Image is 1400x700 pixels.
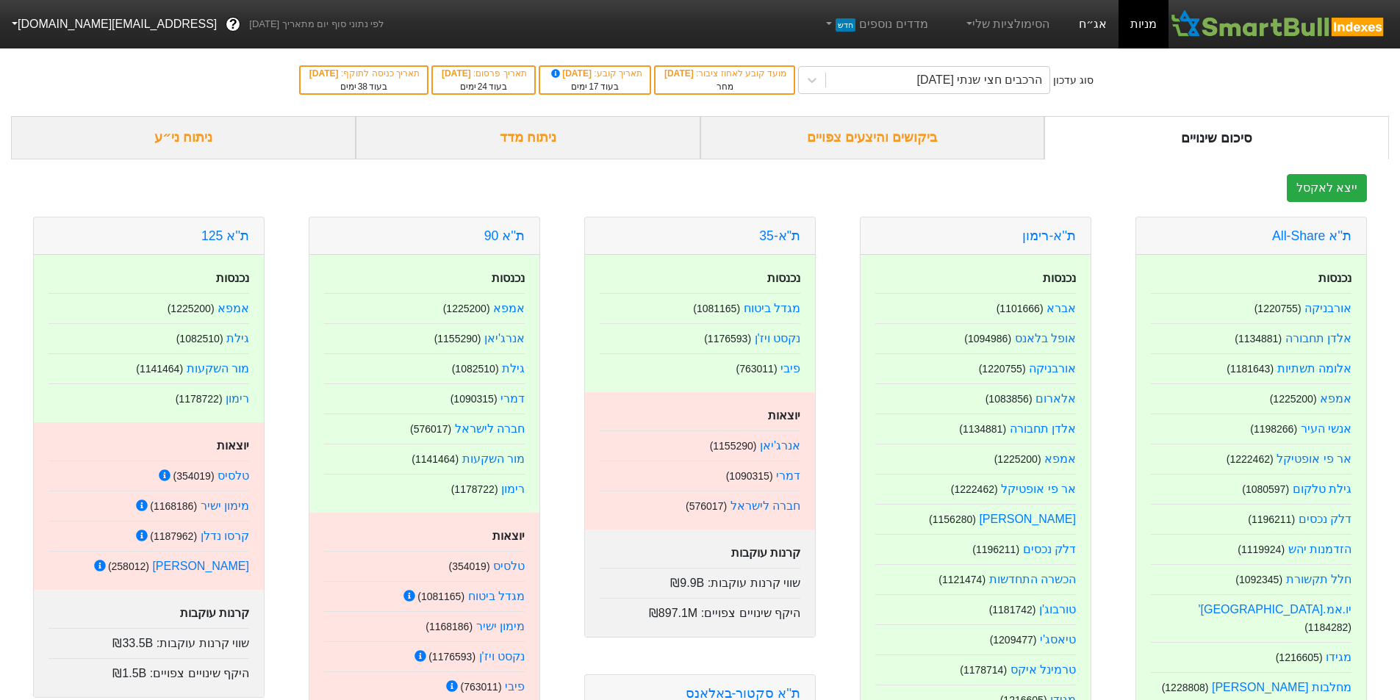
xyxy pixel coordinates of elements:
[1235,574,1282,585] small: ( 1092345 )
[997,303,1044,314] small: ( 1101666 )
[958,10,1056,39] a: הסימולציות שלי
[670,577,704,589] span: ₪9.9B
[1235,333,1282,344] small: ( 1134881 )
[460,681,501,693] small: ( 763011 )
[428,651,475,663] small: ( 1176593 )
[730,499,800,512] a: חברה לישראל
[217,439,249,452] strong: יוצאות
[600,568,800,592] div: שווי קרנות עוקבות :
[917,71,1043,89] div: הרכבים חצי שנתי [DATE]
[112,667,146,679] span: ₪1.5B
[1254,303,1302,314] small: ( 1220755 )
[548,67,642,80] div: תאריך קובע :
[686,500,727,512] small: ( 576017 )
[505,680,525,693] a: פיבי
[1270,393,1317,405] small: ( 1225200 )
[1035,392,1076,405] a: אלארום
[1248,513,1295,525] small: ( 1196211 )
[549,68,595,79] span: [DATE]
[600,598,800,622] div: היקף שינויים צפויים :
[1277,362,1351,375] a: אלומה תשתיות
[484,228,525,243] a: ת''א 90
[412,453,459,465] small: ( 1141464 )
[249,17,384,32] span: לפי נתוני סוף יום מתאריך [DATE]
[951,483,998,495] small: ( 1222462 )
[492,530,525,542] strong: יוצאות
[484,332,525,344] a: אנרג'יאן
[979,513,1076,525] a: [PERSON_NAME]
[308,80,420,93] div: בעוד ימים
[717,82,733,92] span: מחר
[1238,544,1285,555] small: ( 1119924 )
[1285,332,1351,344] a: אלדן תחבורה
[478,82,487,92] span: 24
[479,650,525,663] a: נקסט ויז'ן
[959,423,1006,435] small: ( 1134881 )
[759,228,800,243] a: ת"א-35
[1250,423,1297,435] small: ( 1198266 )
[168,303,215,314] small: ( 1225200 )
[776,469,800,482] a: דמרי
[1162,682,1209,693] small: ( 1228808 )
[434,333,481,344] small: ( 1155290 )
[1326,651,1351,663] a: מגידו
[700,116,1045,159] div: ביקושים והיצעים צפויים
[49,628,249,652] div: שווי קרנות עוקבות :
[836,18,855,32] span: חדש
[468,590,525,602] a: מגדל ביטוח
[1029,362,1076,375] a: אורבניקה
[173,470,214,482] small: ( 354019 )
[501,483,525,495] a: רימון
[426,621,473,632] small: ( 1168186 )
[929,513,976,525] small: ( 1156280 )
[492,272,525,284] strong: נכנסות
[1288,543,1351,555] a: הזדמנות יהש
[1276,652,1323,663] small: ( 1216605 )
[989,573,1076,585] a: הכשרה התחדשות
[11,116,356,159] div: ניתוח ני״ע
[1043,272,1076,284] strong: נכנסות
[760,439,800,452] a: אנרג'יאן
[960,664,1007,676] small: ( 1178714 )
[49,658,249,682] div: היקף שינויים צפויים :
[452,363,499,375] small: ( 1082510 )
[462,452,525,465] a: מור השקעות
[964,333,1011,344] small: ( 1094986 )
[1301,422,1351,435] a: אנשי העיר
[1053,73,1094,88] div: סוג עדכון
[1227,453,1274,465] small: ( 1222462 )
[1293,483,1351,495] a: גילת טלקום
[502,362,525,375] a: גילת
[443,303,490,314] small: ( 1225200 )
[201,530,249,542] a: קרסו נדלן
[216,272,249,284] strong: נכנסות
[410,423,451,435] small: ( 576017 )
[150,530,197,542] small: ( 1187962 )
[649,607,697,619] span: ₪897.1M
[451,483,498,495] small: ( 1178722 )
[356,116,700,159] div: ניתוח מדד
[994,453,1041,465] small: ( 1225200 )
[1022,228,1076,243] a: ת''א-רימון
[986,393,1033,405] small: ( 1083856 )
[180,607,249,619] strong: קרנות עוקבות
[358,82,367,92] span: 38
[731,546,800,559] strong: קרנות עוקבות
[1010,663,1076,676] a: טרמינל איקס
[152,560,249,572] a: [PERSON_NAME]
[218,302,249,314] a: אמפא
[440,80,527,93] div: בעוד ימים
[1044,452,1076,465] a: אמפא
[664,68,696,79] span: [DATE]
[500,392,525,405] a: דמרי
[767,272,800,284] strong: נכנסות
[493,302,525,314] a: אמפא
[736,363,777,375] small: ( 763011 )
[1318,272,1351,284] strong: נכנסות
[768,409,800,422] strong: יוצאות
[726,470,773,482] small: ( 1090315 )
[1304,302,1351,314] a: אורבניקה
[442,68,473,79] span: [DATE]
[176,333,223,344] small: ( 1082510 )
[1001,483,1076,495] a: אר פי אופטיקל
